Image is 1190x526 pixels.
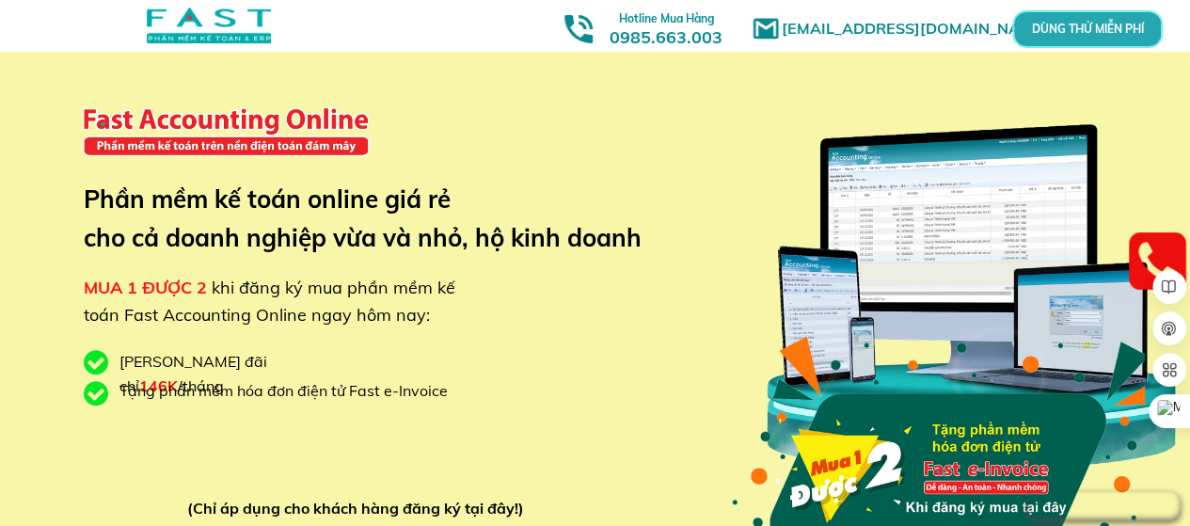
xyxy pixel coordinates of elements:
[187,497,532,521] div: (Chỉ áp dụng cho khách hàng đăng ký tại đây!)
[119,379,462,404] div: Tặng phần mềm hóa đơn điện tử Fast e-Invoice
[782,17,1059,41] h1: [EMAIL_ADDRESS][DOMAIN_NAME]
[619,11,714,25] span: Hotline Mua Hàng
[84,277,207,298] span: MUA 1 ĐƯỢC 2
[139,376,178,395] span: 146K
[589,7,743,47] h3: 0985.663.003
[119,350,364,398] div: [PERSON_NAME] đãi chỉ /tháng
[1055,22,1119,37] p: DÙNG THỬ MIỄN PHÍ
[84,277,455,326] span: khi đăng ký mua phần mềm kế toán Fast Accounting Online ngay hôm nay:
[84,180,670,258] h3: Phần mềm kế toán online giá rẻ cho cả doanh nghiệp vừa và nhỏ, hộ kinh doanh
